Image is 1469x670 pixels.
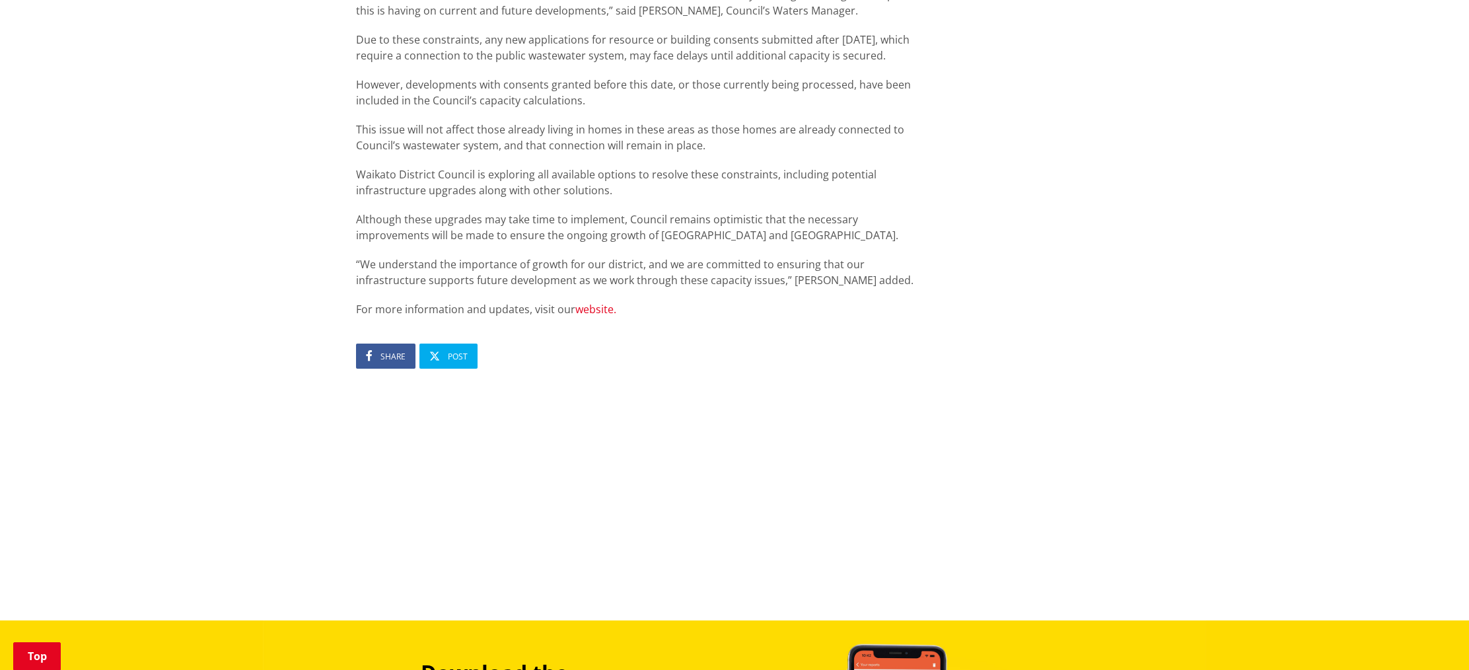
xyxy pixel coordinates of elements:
[356,256,919,288] p: “We understand the importance of growth for our district, and we are committed to ensuring that o...
[380,351,406,362] span: Share
[13,642,61,670] a: Top
[356,77,919,108] p: However, developments with consents granted before this date, or those currently being processed,...
[448,351,468,362] span: Post
[356,211,919,243] p: Although these upgrades may take time to implement, Council remains optimistic that the necessary...
[356,167,919,198] p: Waikato District Council is exploring all available options to resolve these constraints, includi...
[356,122,919,153] p: This issue will not affect those already living in homes in these areas as those homes are alread...
[356,32,919,63] p: Due to these constraints, any new applications for resource or building consents submitted after ...
[356,301,919,317] p: For more information and updates, visit our
[1408,614,1456,662] iframe: Messenger Launcher
[356,395,919,528] iframe: fb:comments Facebook Social Plugin
[419,344,478,369] a: Post
[575,302,616,316] a: website.
[356,344,415,369] a: Share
